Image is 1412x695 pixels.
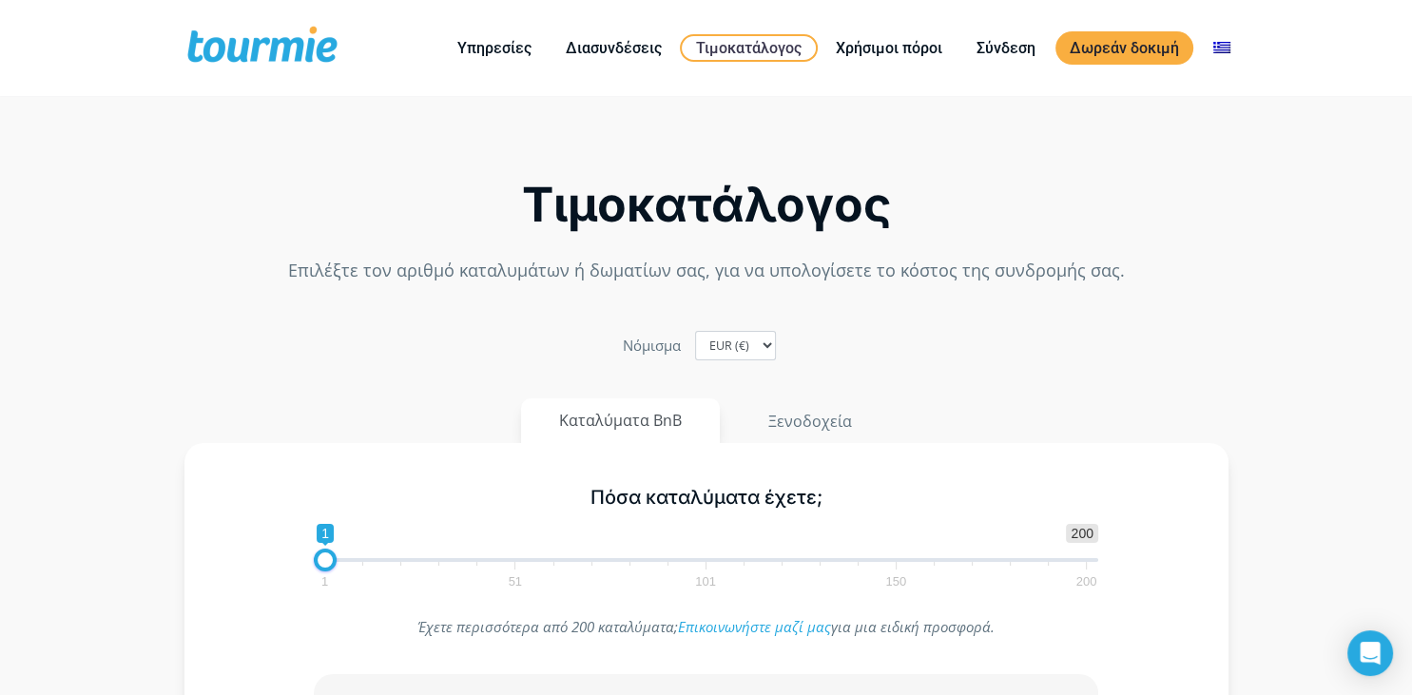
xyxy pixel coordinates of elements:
[1199,36,1245,60] a: Αλλαγή σε
[317,524,334,543] span: 1
[729,398,891,444] button: Ξενοδοχεία
[962,36,1050,60] a: Σύνδεση
[1066,524,1097,543] span: 200
[1055,31,1193,65] a: Δωρεάν δοκιμή
[319,577,331,586] span: 1
[623,333,681,358] label: Nόμισμα
[184,183,1228,227] h2: Τιμοκατάλογος
[822,36,957,60] a: Χρήσιμοι πόροι
[314,486,1098,510] h5: Πόσα καταλύματα έχετε;
[1347,630,1393,676] div: Open Intercom Messenger
[692,577,719,586] span: 101
[882,577,909,586] span: 150
[678,617,831,636] a: Επικοινωνήστε μαζί μας
[443,36,546,60] a: Υπηρεσίες
[184,258,1228,283] p: Επιλέξτε τον αριθμό καταλυμάτων ή δωματίων σας, για να υπολογίσετε το κόστος της συνδρομής σας.
[506,577,525,586] span: 51
[521,398,720,443] button: Καταλύματα BnB
[551,36,676,60] a: Διασυνδέσεις
[314,614,1098,640] p: Έχετε περισσότερα από 200 καταλύματα; για μια ειδική προσφορά.
[680,34,818,62] a: Τιμοκατάλογος
[1074,577,1100,586] span: 200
